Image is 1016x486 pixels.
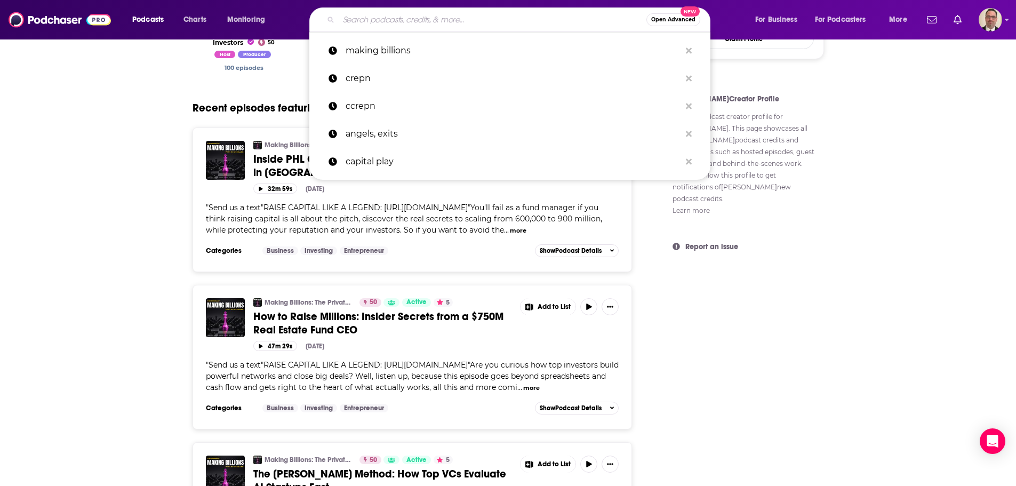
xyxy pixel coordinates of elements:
[510,226,526,235] button: more
[538,460,571,468] span: Add to List
[262,404,298,412] a: Business
[300,404,337,412] a: Investing
[346,148,681,176] p: capital play
[253,184,297,194] button: 32m 59s
[306,342,324,350] div: [DATE]
[238,52,274,60] a: Ryan Miller
[673,206,710,214] a: Show additional information
[434,456,453,464] button: 5
[268,41,275,45] span: 50
[125,11,178,28] button: open menu
[339,11,646,28] input: Search podcasts, credits, & more...
[206,298,245,337] img: How to Raise Millions: Insider Secrets from a $750M Real Estate Fund CEO
[521,456,576,473] button: Show More Button
[214,51,236,58] span: Host
[535,244,619,257] button: ShowPodcast Details
[521,298,576,315] button: Show More Button
[602,456,619,473] button: Show More Button
[309,92,710,120] a: ccrepn
[535,402,619,415] button: ShowPodcast Details
[265,456,353,464] a: Making Billions: The Private Equity Podcast for Fund Managers, Alternative Asset Managers, and Ve...
[309,65,710,92] a: crepn
[265,298,353,307] a: Making Billions: The Private Equity Podcast for Fund Managers, Alternative Asset Managers, and Ve...
[265,141,353,149] a: Making Billions: The Private Equity Podcast for Fund Managers, Alternative Asset Managers, and Ve...
[406,455,427,466] span: Active
[673,111,815,217] p: This is a podcast creator profile for . This page showcases all of [PERSON_NAME] podcast credits ...
[979,8,1002,31] button: Show profile menu
[206,360,619,392] span: Send us a text"RAISE CAPITAL LIKE A LEGEND: [URL][DOMAIN_NAME]"Are you curious how top investors ...
[253,298,262,307] img: Making Billions: The Private Equity Podcast for Fund Managers, Alternative Asset Managers, and Ve...
[540,247,602,254] span: Show Podcast Details
[602,298,619,315] button: Show More Button
[206,360,619,392] span: "
[206,141,245,180] img: Inside PHL Capital: Strategies for Managing $900M+ in AUM
[346,120,681,148] p: angels, exits
[889,12,907,27] span: More
[214,52,238,60] a: Ryan Miller
[238,51,271,58] span: Producer
[309,120,710,148] a: angels, exits
[9,10,111,30] img: Podchaser - Follow, Share and Rate Podcasts
[370,455,377,466] span: 50
[253,310,503,337] span: How to Raise Millions: Insider Secrets from a $750M Real Estate Fund CEO
[755,12,797,27] span: For Business
[253,310,513,337] a: How to Raise Millions: Insider Secrets from a $750M Real Estate Fund CEO
[346,37,681,65] p: making billions
[815,12,866,27] span: For Podcasters
[748,11,811,28] button: open menu
[253,153,508,179] span: Inside PHL Capital: Strategies for Managing $900M+ in [GEOGRAPHIC_DATA]
[225,64,263,71] a: Ryan Miller
[183,12,206,27] span: Charts
[253,341,297,351] button: 47m 29s
[359,298,381,307] a: 50
[673,242,815,251] button: Report an issue
[980,428,1005,454] div: Open Intercom Messenger
[258,39,275,46] a: 50
[262,246,298,255] a: Business
[220,11,279,28] button: open menu
[206,404,254,412] h3: Categories
[370,297,377,308] span: 50
[300,246,337,255] a: Investing
[434,298,453,307] button: 5
[540,404,602,412] span: Show Podcast Details
[132,12,164,27] span: Podcasts
[177,11,213,28] a: Charts
[406,297,427,308] span: Active
[646,13,700,26] button: Open AdvancedNew
[402,298,431,307] a: Active
[517,383,522,392] span: ...
[346,92,681,120] p: ccrepn
[253,141,262,149] img: Making Billions: The Private Equity Podcast for Fund Managers, Alternative Asset Managers, and Ve...
[673,94,815,103] h4: [PERSON_NAME] Creator Profile
[319,7,721,32] div: Search podcasts, credits, & more...
[979,8,1002,31] span: Logged in as PercPodcast
[206,246,254,255] h3: Categories
[206,203,602,235] span: Send us a text"RAISE CAPITAL LIKE A LEGEND: [URL][DOMAIN_NAME]"You'll fail as a fund manager if y...
[253,456,262,464] img: Making Billions: The Private Equity Podcast for Fund Managers, Alternative Asset Managers, and Ve...
[504,225,509,235] span: ...
[193,101,404,115] a: Recent episodes featuring [PERSON_NAME]
[309,148,710,176] a: capital play
[402,456,431,464] a: Active
[538,303,571,311] span: Add to List
[949,11,966,29] a: Show notifications dropdown
[306,185,324,193] div: [DATE]
[340,246,388,255] a: Entrepreneur
[808,11,882,28] button: open menu
[882,11,921,28] button: open menu
[651,17,695,22] span: Open Advanced
[346,65,681,92] p: crepn
[253,153,513,179] a: Inside PHL Capital: Strategies for Managing $900M+ in [GEOGRAPHIC_DATA]
[681,6,700,17] span: New
[979,8,1002,31] img: User Profile
[227,12,265,27] span: Monitoring
[923,11,941,29] a: Show notifications dropdown
[340,404,388,412] a: Entrepreneur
